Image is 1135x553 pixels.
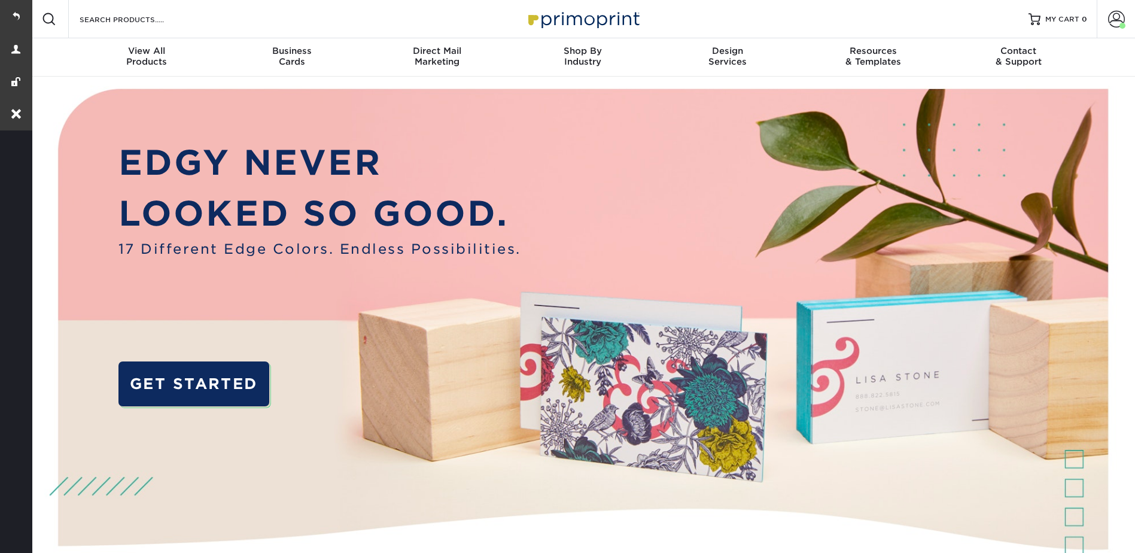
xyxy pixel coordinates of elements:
[655,38,801,77] a: DesignServices
[655,45,801,56] span: Design
[510,38,655,77] a: Shop ByIndustry
[801,45,946,56] span: Resources
[74,38,220,77] a: View AllProducts
[74,45,220,56] span: View All
[219,38,364,77] a: BusinessCards
[219,45,364,56] span: Business
[510,45,655,56] span: Shop By
[74,45,220,67] div: Products
[219,45,364,67] div: Cards
[118,188,521,239] p: LOOKED SO GOOD.
[946,38,1091,77] a: Contact& Support
[510,45,655,67] div: Industry
[801,45,946,67] div: & Templates
[118,361,269,406] a: GET STARTED
[364,38,510,77] a: Direct MailMarketing
[655,45,801,67] div: Services
[78,12,195,26] input: SEARCH PRODUCTS.....
[1045,14,1079,25] span: MY CART
[118,239,521,259] span: 17 Different Edge Colors. Endless Possibilities.
[1082,15,1087,23] span: 0
[946,45,1091,56] span: Contact
[364,45,510,56] span: Direct Mail
[364,45,510,67] div: Marketing
[946,45,1091,67] div: & Support
[523,6,643,32] img: Primoprint
[801,38,946,77] a: Resources& Templates
[118,137,521,188] p: EDGY NEVER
